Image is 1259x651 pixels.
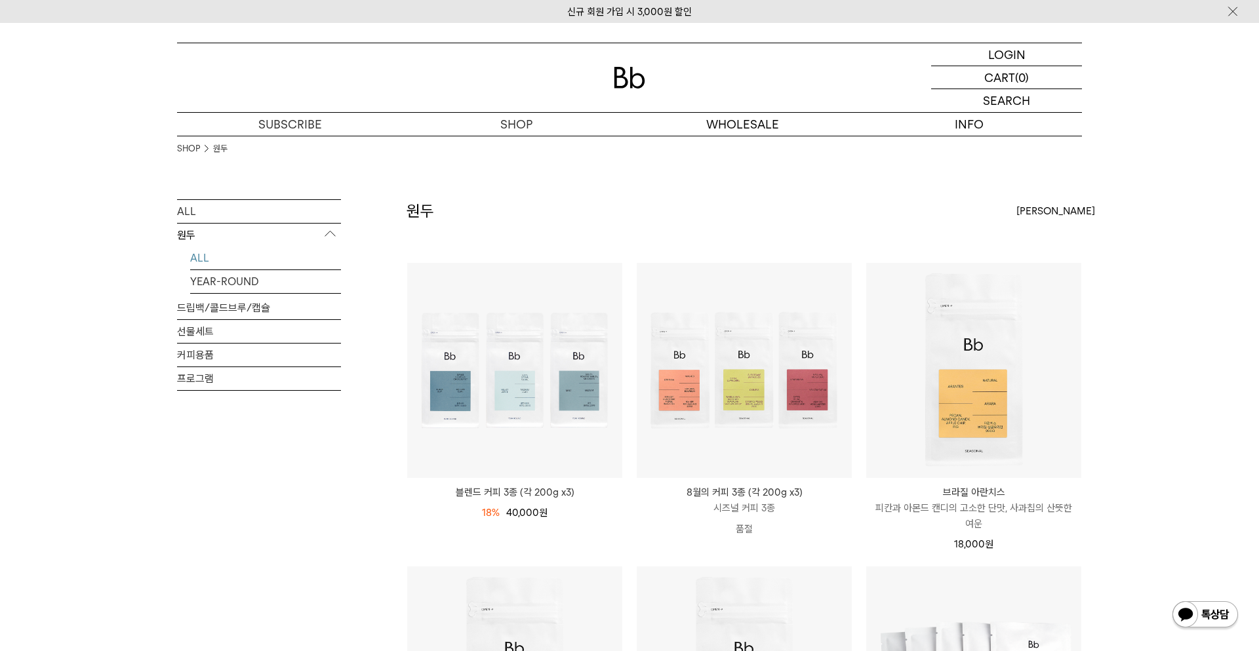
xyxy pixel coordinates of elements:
[614,67,645,89] img: 로고
[506,507,548,519] span: 40,000
[637,263,852,478] img: 8월의 커피 3종 (각 200g x3)
[177,296,341,319] a: 드립백/콜드브루/캡슐
[984,66,1015,89] p: CART
[213,142,228,155] a: 원두
[866,484,1081,532] a: 브라질 아란치스 피칸과 아몬드 캔디의 고소한 단맛, 사과칩의 산뜻한 여운
[954,538,993,550] span: 18,000
[856,113,1082,136] p: INFO
[177,367,341,390] a: 프로그램
[190,294,341,317] a: SEASONAL
[403,113,629,136] a: SHOP
[931,43,1082,66] a: LOGIN
[177,200,341,223] a: ALL
[407,200,434,222] h2: 원두
[985,538,993,550] span: 원
[407,263,622,478] img: 블렌드 커피 3종 (각 200g x3)
[482,505,500,521] div: 18%
[177,320,341,343] a: 선물세트
[983,89,1030,112] p: SEARCH
[177,344,341,366] a: 커피용품
[567,6,692,18] a: 신규 회원 가입 시 3,000원 할인
[407,484,622,500] a: 블렌드 커피 3종 (각 200g x3)
[190,270,341,293] a: YEAR-ROUND
[637,516,852,542] p: 품절
[177,224,341,247] p: 원두
[1015,66,1029,89] p: (0)
[539,507,548,519] span: 원
[1016,203,1095,219] span: [PERSON_NAME]
[866,263,1081,478] img: 브라질 아란치스
[177,113,403,136] a: SUBSCRIBE
[1171,600,1239,631] img: 카카오톡 채널 1:1 채팅 버튼
[637,484,852,500] p: 8월의 커피 3종 (각 200g x3)
[866,500,1081,532] p: 피칸과 아몬드 캔디의 고소한 단맛, 사과칩의 산뜻한 여운
[190,247,341,269] a: ALL
[637,500,852,516] p: 시즈널 커피 3종
[629,113,856,136] p: WHOLESALE
[637,484,852,516] a: 8월의 커피 3종 (각 200g x3) 시즈널 커피 3종
[177,142,200,155] a: SHOP
[931,66,1082,89] a: CART (0)
[988,43,1026,66] p: LOGIN
[866,484,1081,500] p: 브라질 아란치스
